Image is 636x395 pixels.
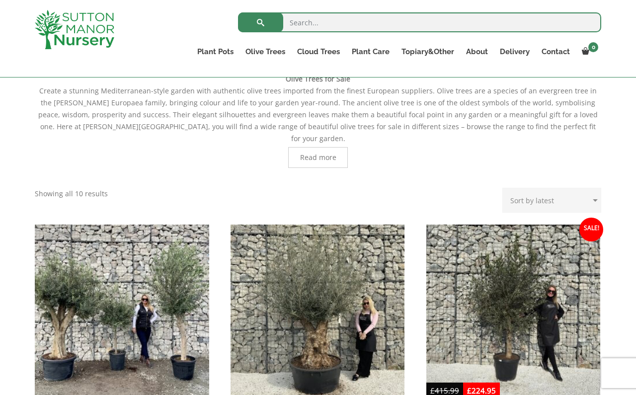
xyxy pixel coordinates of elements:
[35,10,114,49] img: logo
[502,188,601,213] select: Shop order
[238,12,601,32] input: Search...
[396,45,460,59] a: Topiary&Other
[286,74,350,83] b: Olive Trees for Sale
[460,45,494,59] a: About
[494,45,536,59] a: Delivery
[239,45,291,59] a: Olive Trees
[579,218,603,241] span: Sale!
[346,45,396,59] a: Plant Care
[588,42,598,52] span: 0
[35,188,108,200] p: Showing all 10 results
[35,73,601,168] div: Create a stunning Mediterranean-style garden with authentic olive trees imported from the finest ...
[536,45,576,59] a: Contact
[291,45,346,59] a: Cloud Trees
[300,154,336,161] span: Read more
[576,45,601,59] a: 0
[191,45,239,59] a: Plant Pots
